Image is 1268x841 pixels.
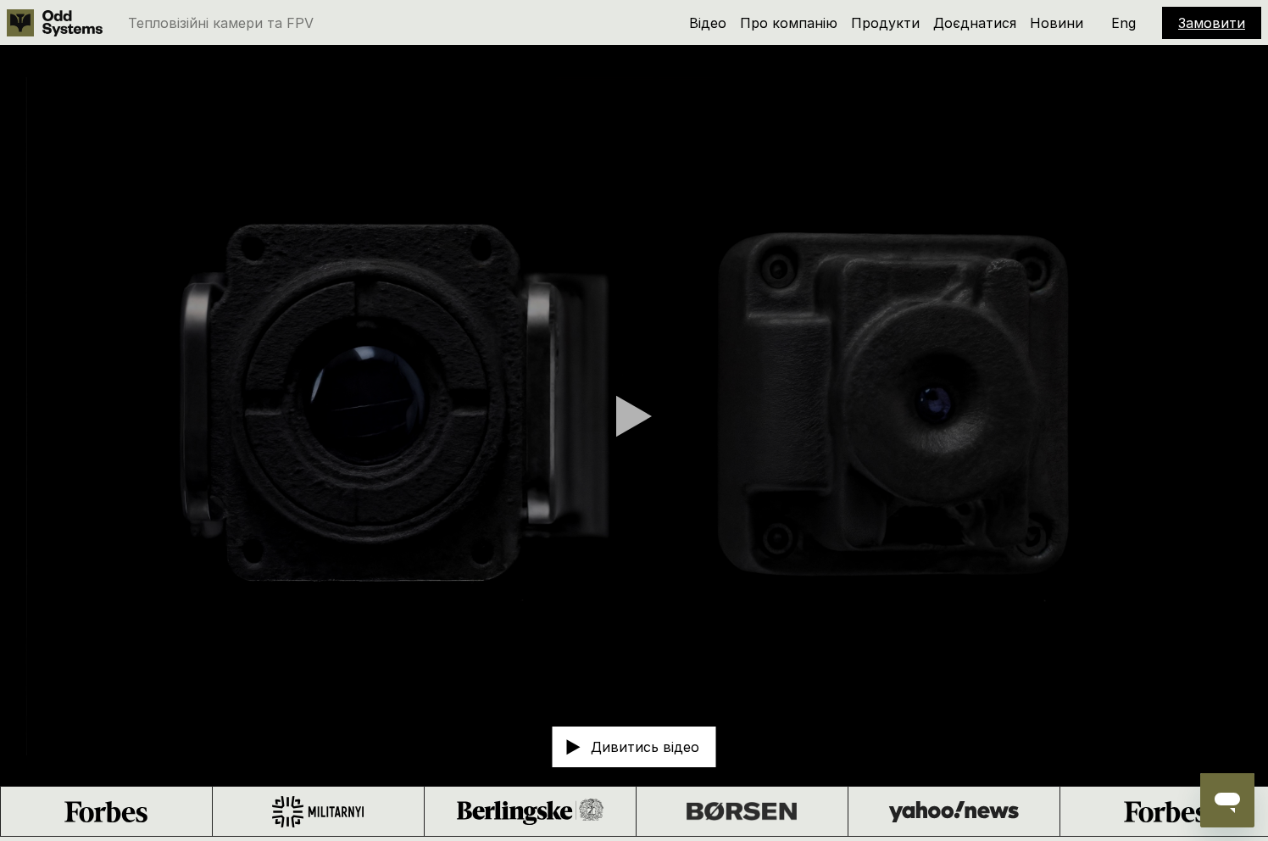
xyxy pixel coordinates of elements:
[1111,16,1136,30] p: Eng
[1030,14,1083,31] a: Новини
[1200,773,1254,827] iframe: Button to launch messaging window
[933,14,1016,31] a: Доєднатися
[591,740,699,754] p: Дивитись відео
[128,16,314,30] p: Тепловізійні камери та FPV
[689,14,726,31] a: Відео
[740,14,837,31] a: Про компанію
[851,14,920,31] a: Продукти
[1178,14,1245,31] a: Замовити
